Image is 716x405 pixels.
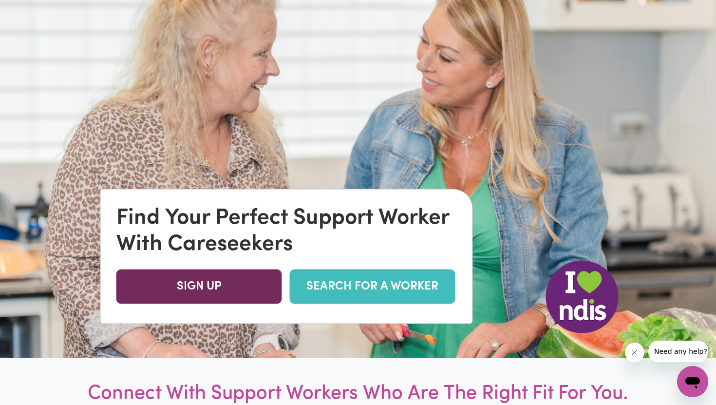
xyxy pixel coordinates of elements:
[648,341,708,362] iframe: Message from company
[290,270,455,304] a: SEARCH FOR A WORKER
[116,205,457,258] div: Find Your Perfect Support Worker With Careseekers
[116,270,282,304] a: SIGN UP
[677,366,708,397] iframe: Button to launch messaging window
[625,343,644,362] iframe: Close message
[546,260,619,333] img: NDIS Logo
